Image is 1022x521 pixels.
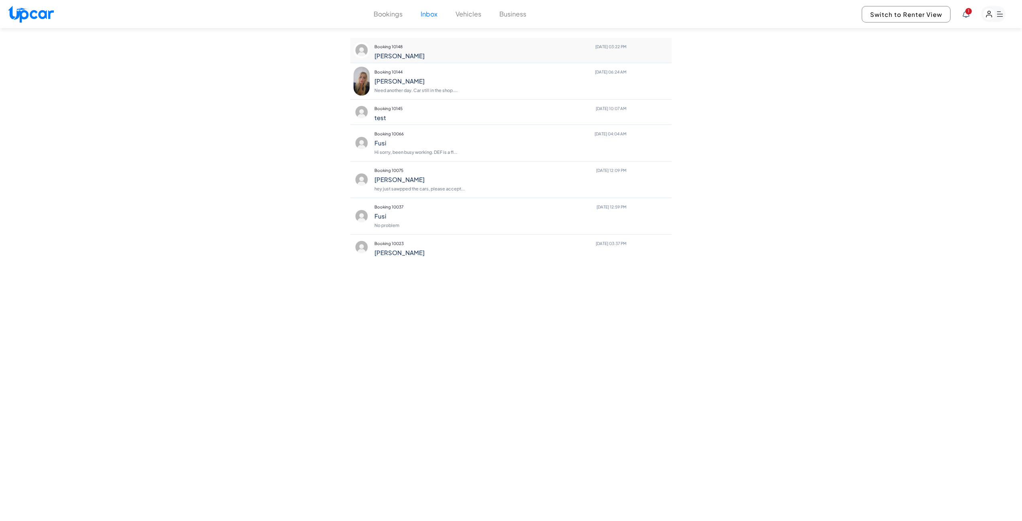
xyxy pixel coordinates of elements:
img: profile [354,239,370,255]
img: profile [354,208,370,224]
button: Switch to Renter View [862,6,950,22]
h4: test [374,114,626,121]
p: Hi sorry, been busy working. DEF is a fl... [374,147,626,158]
span: [DATE] 12:59 PM [597,201,626,212]
h4: [PERSON_NAME] [374,176,626,183]
h4: [PERSON_NAME] [374,78,626,85]
p: Booking 10037 [374,201,626,212]
p: Booking 10066 [374,128,626,139]
h4: [PERSON_NAME] [374,52,626,59]
h4: Fusi [374,212,626,220]
img: profile [354,172,370,188]
span: [DATE] 10:07 AM [596,103,626,114]
p: Booking 10145 [374,103,626,114]
span: [DATE] 03:22 PM [595,41,626,52]
button: Vehicles [456,9,481,19]
span: [DATE] 04:04 AM [595,128,626,139]
p: hey just sawpped the cars, please accept... [374,183,626,194]
h4: Fusi [374,139,626,147]
span: [DATE] 03:37 PM [596,238,626,249]
span: [DATE] 06:24 AM [595,66,626,78]
span: [DATE] 12:09 PM [596,165,626,176]
p: Booking 10144 [374,66,626,78]
p: Booking 10148 [374,41,626,52]
button: Business [499,9,526,19]
p: Booking 10023 [374,238,626,249]
img: profile [354,135,370,151]
span: You have new notifications [965,8,972,14]
p: No problem [374,220,626,231]
img: profile [354,42,370,58]
button: Inbox [421,9,437,19]
img: profile [354,104,370,120]
img: Upcar Logo [8,6,54,23]
img: profile [354,67,370,95]
button: Bookings [374,9,403,19]
h4: [PERSON_NAME] [374,249,626,256]
p: Booking 10075 [374,165,626,176]
p: Need another day. Car still in the shop.... [374,85,626,96]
